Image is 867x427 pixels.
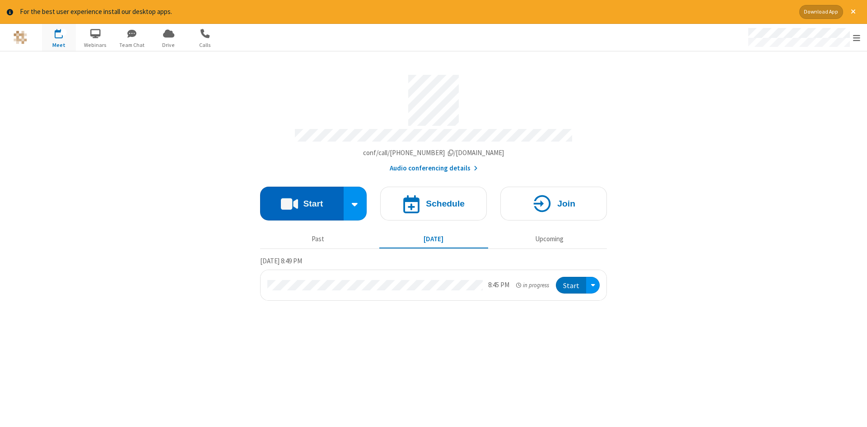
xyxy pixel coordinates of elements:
[363,148,504,157] span: Copy my meeting room link
[586,277,600,294] div: Open menu
[152,41,186,49] span: Drive
[740,24,867,51] div: Open menu
[14,31,27,44] img: QA Selenium DO NOT DELETE OR CHANGE
[380,187,487,220] button: Schedule
[488,280,509,290] div: 8:45 PM
[379,231,488,248] button: [DATE]
[115,41,149,49] span: Team Chat
[303,199,323,208] h4: Start
[557,199,575,208] h4: Join
[390,163,478,174] button: Audio conferencing details
[516,281,549,289] em: in progress
[3,24,37,51] button: Logo
[61,29,67,36] div: 1
[799,5,843,19] button: Download App
[426,199,465,208] h4: Schedule
[260,256,607,301] section: Today's Meetings
[79,41,112,49] span: Webinars
[260,257,302,265] span: [DATE] 8:49 PM
[556,277,586,294] button: Start
[495,231,604,248] button: Upcoming
[188,41,222,49] span: Calls
[260,187,344,220] button: Start
[264,231,373,248] button: Past
[500,187,607,220] button: Join
[20,7,792,17] div: For the best user experience install our desktop apps.
[363,148,504,158] button: Copy my meeting room linkCopy my meeting room link
[846,5,860,19] button: Close alert
[260,68,607,173] section: Account details
[42,41,76,49] span: Meet
[344,187,367,220] div: Start conference options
